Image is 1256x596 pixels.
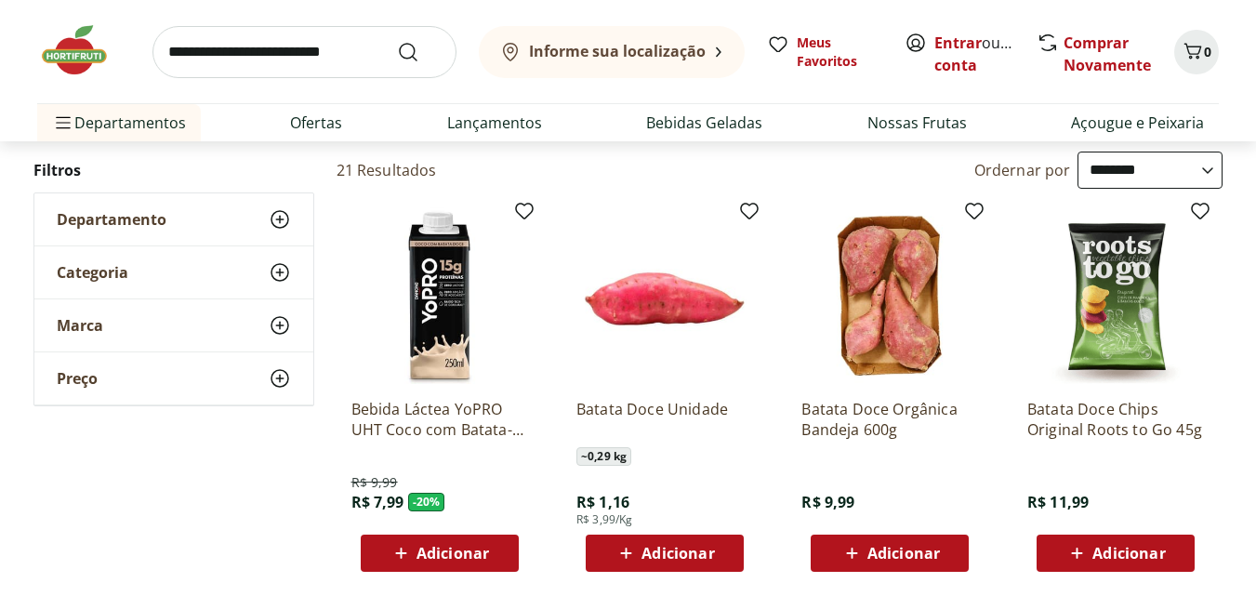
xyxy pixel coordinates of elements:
[351,473,398,492] span: R$ 9,99
[811,535,969,572] button: Adicionar
[57,210,166,229] span: Departamento
[646,112,762,134] a: Bebidas Geladas
[447,112,542,134] a: Lançamentos
[867,112,967,134] a: Nossas Frutas
[290,112,342,134] a: Ofertas
[1027,207,1204,384] img: Batata Doce Chips Original Roots to Go 45g
[397,41,442,63] button: Submit Search
[52,100,186,145] span: Departamentos
[416,546,489,561] span: Adicionar
[361,535,519,572] button: Adicionar
[52,100,74,145] button: Menu
[152,26,456,78] input: search
[1027,399,1204,440] a: Batata Doce Chips Original Roots to Go 45g
[1064,33,1151,75] a: Comprar Novamente
[34,352,313,404] button: Preço
[576,399,753,440] a: Batata Doce Unidade
[57,316,103,335] span: Marca
[57,263,128,282] span: Categoria
[797,33,882,71] span: Meus Favoritos
[801,399,978,440] a: Batata Doce Orgânica Bandeja 600g
[801,207,978,384] img: Batata Doce Orgânica Bandeja 600g
[1174,30,1219,74] button: Carrinho
[1071,112,1204,134] a: Açougue e Peixaria
[1027,492,1089,512] span: R$ 11,99
[974,160,1071,180] label: Ordernar por
[479,26,745,78] button: Informe sua localização
[33,152,314,189] h2: Filtros
[337,160,437,180] h2: 21 Resultados
[934,33,1037,75] a: Criar conta
[351,399,528,440] a: Bebida Láctea YoPRO UHT Coco com Batata-Doce 15g de proteínas 250ml
[576,447,631,466] span: ~ 0,29 kg
[586,535,744,572] button: Adicionar
[641,546,714,561] span: Adicionar
[351,207,528,384] img: Bebida Láctea YoPRO UHT Coco com Batata-Doce 15g de proteínas 250ml
[34,246,313,298] button: Categoria
[934,33,982,53] a: Entrar
[867,546,940,561] span: Adicionar
[408,493,445,511] span: - 20 %
[1204,43,1211,60] span: 0
[934,32,1017,76] span: ou
[576,207,753,384] img: Batata Doce Unidade
[57,369,98,388] span: Preço
[34,299,313,351] button: Marca
[576,512,633,527] span: R$ 3,99/Kg
[34,193,313,245] button: Departamento
[767,33,882,71] a: Meus Favoritos
[576,492,629,512] span: R$ 1,16
[1037,535,1195,572] button: Adicionar
[529,41,706,61] b: Informe sua localização
[1092,546,1165,561] span: Adicionar
[351,492,404,512] span: R$ 7,99
[801,492,854,512] span: R$ 9,99
[37,22,130,78] img: Hortifruti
